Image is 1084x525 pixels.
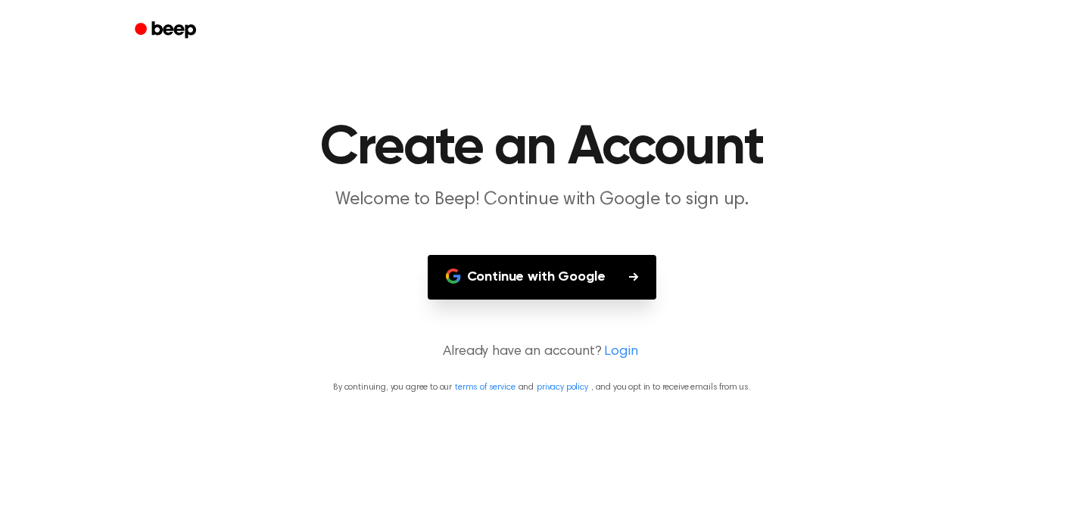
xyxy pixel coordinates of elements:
p: By continuing, you agree to our and , and you opt in to receive emails from us. [18,381,1066,394]
a: Login [604,342,637,362]
a: Beep [124,16,210,45]
button: Continue with Google [428,255,657,300]
a: privacy policy [537,383,588,392]
a: terms of service [455,383,515,392]
p: Welcome to Beep! Continue with Google to sign up. [251,188,833,213]
p: Already have an account? [18,342,1066,362]
h1: Create an Account [154,121,930,176]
